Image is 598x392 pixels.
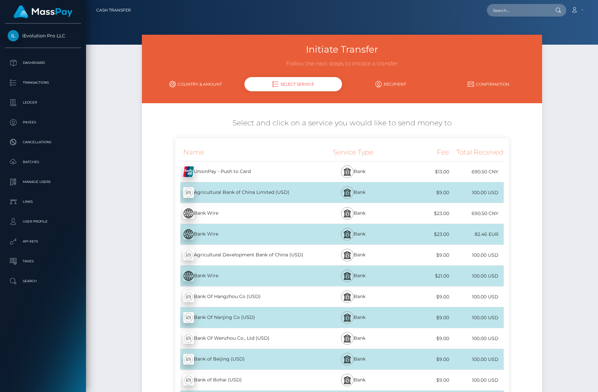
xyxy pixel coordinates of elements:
[312,328,394,349] div: Bank
[8,256,78,266] p: Taxes
[312,245,394,265] div: Bank
[5,233,81,250] a: API Keys
[394,289,449,304] div: $9.00
[449,248,504,263] div: 100.00 USD
[8,217,78,227] p: User Profile
[449,289,504,304] div: 100.00 USD
[147,60,537,68] h3: Follow the next steps to initiate a transfer
[449,227,504,242] div: 82.46 EUR
[183,354,194,365] img: wMhJQYtZFAryAAAAABJRU5ErkJggg==
[312,266,394,286] div: Bank
[449,310,504,325] div: 100.00 USD
[312,182,394,203] div: Bank
[343,334,351,342] img: bank.svg
[183,291,194,302] img: wMhJQYtZFAryAAAAABJRU5ErkJggg==
[183,229,194,240] img: E16AAAAAElFTkSuQmCC
[8,98,78,108] p: Ledger
[8,78,78,88] p: Transactions
[394,269,449,283] div: $21.00
[312,224,394,244] div: Bank
[175,329,312,348] div: Bank Of Wenzhou Co., Ltd (USD)
[8,237,78,246] p: API Keys
[5,74,81,91] a: Transactions
[8,157,78,167] p: Batches
[394,373,449,388] div: $9.00
[5,174,81,190] a: Manage Users
[449,206,504,221] div: 690.50 CNY
[175,287,312,306] div: Bank Of Hangzhou Co (USD)
[183,333,194,344] img: wMhJQYtZFAryAAAAABJRU5ErkJggg==
[183,250,194,260] img: wMhJQYtZFAryAAAAABJRU5ErkJggg==
[5,94,81,111] a: Ledger
[175,183,312,202] div: Agricultural Bank of China Limited (USD)
[312,307,394,328] div: Bank
[8,58,78,68] p: Dashboard
[5,134,81,151] a: Cancellations
[183,187,194,198] img: wMhJQYtZFAryAAAAABJRU5ErkJggg==
[175,267,312,285] div: Bank Wire
[343,293,351,301] img: bank.svg
[5,55,81,71] a: Dashboard
[312,161,394,182] div: Bank
[343,230,351,238] img: bank.svg
[449,143,504,161] div: Total Received
[343,314,351,322] img: bank.svg
[8,117,78,127] p: Payees
[394,206,449,221] div: $23.00
[5,114,81,131] a: Payees
[343,251,351,259] img: bank.svg
[394,352,449,367] div: $9.00
[175,308,312,327] div: Bank Of Nanjing Co (USD)
[5,154,81,170] a: Batches
[147,118,537,128] h5: Select and click on a service you would like to send money to
[175,350,312,369] div: Bank of Beijing (USD)
[175,371,312,389] div: Bank of Bohai (USD)
[394,227,449,242] div: $23.00
[440,78,537,90] a: Confirmation
[394,185,449,200] div: $9.00
[183,375,194,385] img: wMhJQYtZFAryAAAAABJRU5ErkJggg==
[449,164,504,179] div: 690.50 CNY
[312,349,394,370] div: Bank
[312,143,394,161] div: Service Type
[394,248,449,263] div: $9.00
[394,164,449,179] div: $13.00
[175,143,312,161] div: Name
[96,3,131,17] a: Cash Transfer
[343,355,351,363] img: bank.svg
[312,370,394,390] div: Bank
[312,203,394,224] div: Bank
[5,194,81,210] a: Links
[449,373,504,388] div: 100.00 USD
[8,30,19,41] img: iEvolution Pro LLC
[147,78,244,90] a: Country & Amount
[449,352,504,367] div: 100.00 USD
[5,273,81,289] a: Search
[183,271,194,281] img: E16AAAAAElFTkSuQmCC
[343,189,351,196] img: bank.svg
[8,177,78,187] p: Manage Users
[449,269,504,283] div: 100.00 USD
[394,331,449,346] div: $9.00
[343,376,351,384] img: bank.svg
[175,246,312,264] div: Agricultural Development Bank of China (USD)
[449,331,504,346] div: 100.00 USD
[8,276,78,286] p: Search
[487,4,549,17] input: Search...
[8,137,78,147] p: Cancellations
[312,286,394,307] div: Bank
[5,213,81,230] a: User Profile
[244,77,342,91] div: Select Service
[8,197,78,207] p: Links
[183,166,194,177] img: wff587gNInD+gAAAABJRU5ErkJggg==
[183,312,194,323] img: wMhJQYtZFAryAAAAABJRU5ErkJggg==
[449,185,504,200] div: 100.00 USD
[147,43,537,56] h3: Initiate Transfer
[343,272,351,280] img: bank.svg
[175,162,312,181] div: UnionPay - Push to Card
[394,310,449,325] div: $9.00
[342,78,440,90] a: Recipient
[5,33,81,39] span: iEvolution Pro LLC
[14,5,72,18] img: MassPay Logo
[343,209,351,217] img: bank.svg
